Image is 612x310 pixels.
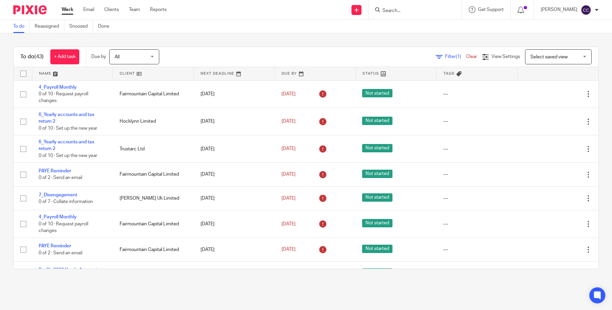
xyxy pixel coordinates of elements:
[50,49,79,64] a: + Add task
[39,199,93,204] span: 0 of 7 · Collate information
[13,5,47,14] img: Pixie
[443,246,511,253] div: ---
[443,72,455,75] span: Tags
[443,195,511,202] div: ---
[282,247,296,252] span: [DATE]
[282,147,296,151] span: [DATE]
[39,140,94,151] a: 6_Yearly accounts and tax return 2
[39,268,100,272] a: Re-file 2023 Yearly Accounts
[39,153,97,158] span: 0 of 10 · Set up the new year
[362,170,392,178] span: Not started
[194,163,275,186] td: [DATE]
[98,20,114,33] a: Done
[478,7,504,12] span: Get Support
[282,196,296,201] span: [DATE]
[445,54,466,59] span: Filter
[282,222,296,226] span: [DATE]
[39,92,88,103] span: 0 of 10 · Request payroll changes
[62,6,73,13] a: Work
[113,210,194,238] td: Fairmountain Capital Limited
[194,238,275,261] td: [DATE]
[362,245,392,253] span: Not started
[113,108,194,135] td: Hocklynn Limited
[443,221,511,227] div: ---
[362,144,392,152] span: Not started
[113,135,194,163] td: Trustarc Ltd
[113,186,194,210] td: [PERSON_NAME] Uk Limited
[456,54,461,59] span: (1)
[39,244,71,248] a: PAYE Reminder
[69,20,93,33] a: Snoozed
[39,176,82,180] span: 0 of 2 · Send an email
[113,163,194,186] td: Fairmountain Capital Limited
[443,171,511,178] div: ---
[104,6,119,13] a: Clients
[466,54,477,59] a: Clear
[39,193,77,197] a: 7_Disengagement
[39,251,82,255] span: 0 of 2 · Send an email
[443,146,511,152] div: ---
[35,20,64,33] a: Reassigned
[13,20,30,33] a: To do
[530,55,568,59] span: Select saved view
[362,193,392,202] span: Not started
[39,112,94,124] a: 6_Yearly accounts and tax return 2
[282,92,296,96] span: [DATE]
[113,80,194,108] td: Fairmountain Capital Limited
[362,117,392,125] span: Not started
[194,210,275,238] td: [DATE]
[362,219,392,227] span: Not started
[20,53,44,60] h1: To do
[541,6,577,13] p: [PERSON_NAME]
[194,186,275,210] td: [DATE]
[443,118,511,125] div: ---
[150,6,167,13] a: Reports
[113,262,194,285] td: Fairmountain Capital Limited
[194,80,275,108] td: [DATE]
[39,169,71,173] a: PAYE Reminder
[282,172,296,177] span: [DATE]
[39,126,97,131] span: 0 of 10 · Set up the new year
[362,89,392,97] span: Not started
[34,54,44,59] span: (43)
[491,54,520,59] span: View Settings
[113,238,194,261] td: Fairmountain Capital Limited
[382,8,442,14] input: Search
[39,85,77,90] a: 4_Payroll Monthly
[194,108,275,135] td: [DATE]
[194,135,275,163] td: [DATE]
[581,5,591,15] img: svg%3E
[39,222,88,233] span: 0 of 10 · Request payroll changes
[443,91,511,97] div: ---
[282,119,296,124] span: [DATE]
[83,6,94,13] a: Email
[91,53,106,60] p: Due by
[194,262,275,285] td: [DATE]
[129,6,140,13] a: Team
[115,55,120,59] span: All
[39,215,77,219] a: 4_Payroll Monthly
[362,268,392,277] span: Not started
